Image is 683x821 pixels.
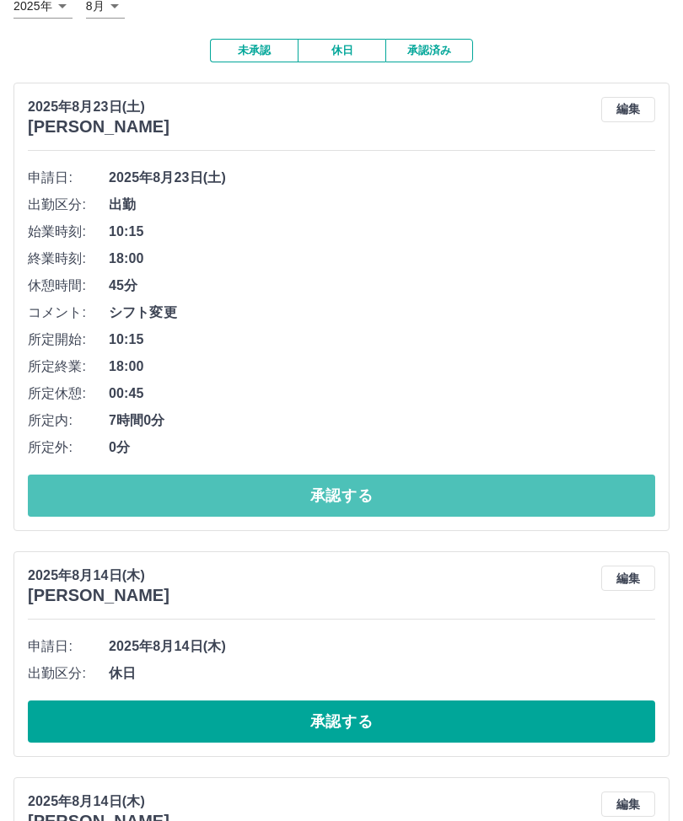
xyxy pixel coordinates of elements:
span: コメント: [28,303,109,323]
span: 0分 [109,437,655,458]
h3: [PERSON_NAME] [28,117,169,137]
p: 2025年8月14日(木) [28,791,169,812]
button: 承認済み [385,39,473,62]
span: 終業時刻: [28,249,109,269]
span: 休日 [109,663,655,684]
span: 出勤 [109,195,655,215]
button: 承認する [28,475,655,517]
button: 未承認 [210,39,298,62]
span: 10:15 [109,222,655,242]
p: 2025年8月14日(木) [28,566,169,586]
span: 所定終業: [28,357,109,377]
button: 編集 [601,791,655,817]
span: 所定開始: [28,330,109,350]
span: 所定内: [28,410,109,431]
span: 所定休憩: [28,384,109,404]
h3: [PERSON_NAME] [28,586,169,605]
span: シフト変更 [109,303,655,323]
button: 承認する [28,700,655,743]
span: 出勤区分: [28,663,109,684]
span: 出勤区分: [28,195,109,215]
p: 2025年8月23日(土) [28,97,169,117]
span: 所定外: [28,437,109,458]
span: 申請日: [28,636,109,657]
span: 45分 [109,276,655,296]
span: 2025年8月14日(木) [109,636,655,657]
span: 始業時刻: [28,222,109,242]
button: 編集 [601,566,655,591]
span: 18:00 [109,357,655,377]
span: 2025年8月23日(土) [109,168,655,188]
span: 10:15 [109,330,655,350]
span: 申請日: [28,168,109,188]
button: 編集 [601,97,655,122]
span: 00:45 [109,384,655,404]
button: 休日 [298,39,385,62]
span: 7時間0分 [109,410,655,431]
span: 休憩時間: [28,276,109,296]
span: 18:00 [109,249,655,269]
